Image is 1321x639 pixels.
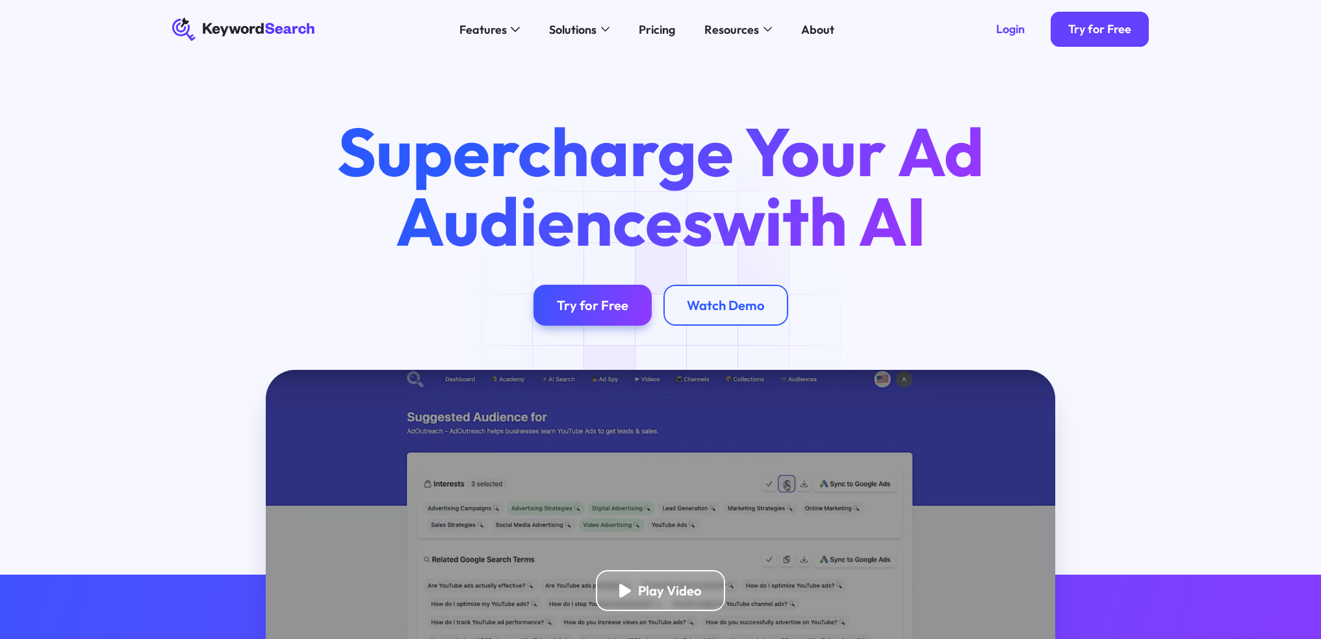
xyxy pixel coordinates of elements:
[704,21,759,38] div: Resources
[793,18,843,41] a: About
[687,297,765,313] div: Watch Demo
[310,117,1012,255] h1: Supercharge Your Ad Audiences
[1068,22,1131,37] div: Try for Free
[996,22,1025,37] div: Login
[639,21,675,38] div: Pricing
[557,297,628,313] div: Try for Free
[713,178,926,263] span: with AI
[459,21,507,38] div: Features
[630,18,684,41] a: Pricing
[533,285,652,326] a: Try for Free
[549,21,596,38] div: Solutions
[638,582,702,599] div: Play Video
[1051,12,1149,47] a: Try for Free
[979,12,1042,47] a: Login
[801,21,834,38] div: About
